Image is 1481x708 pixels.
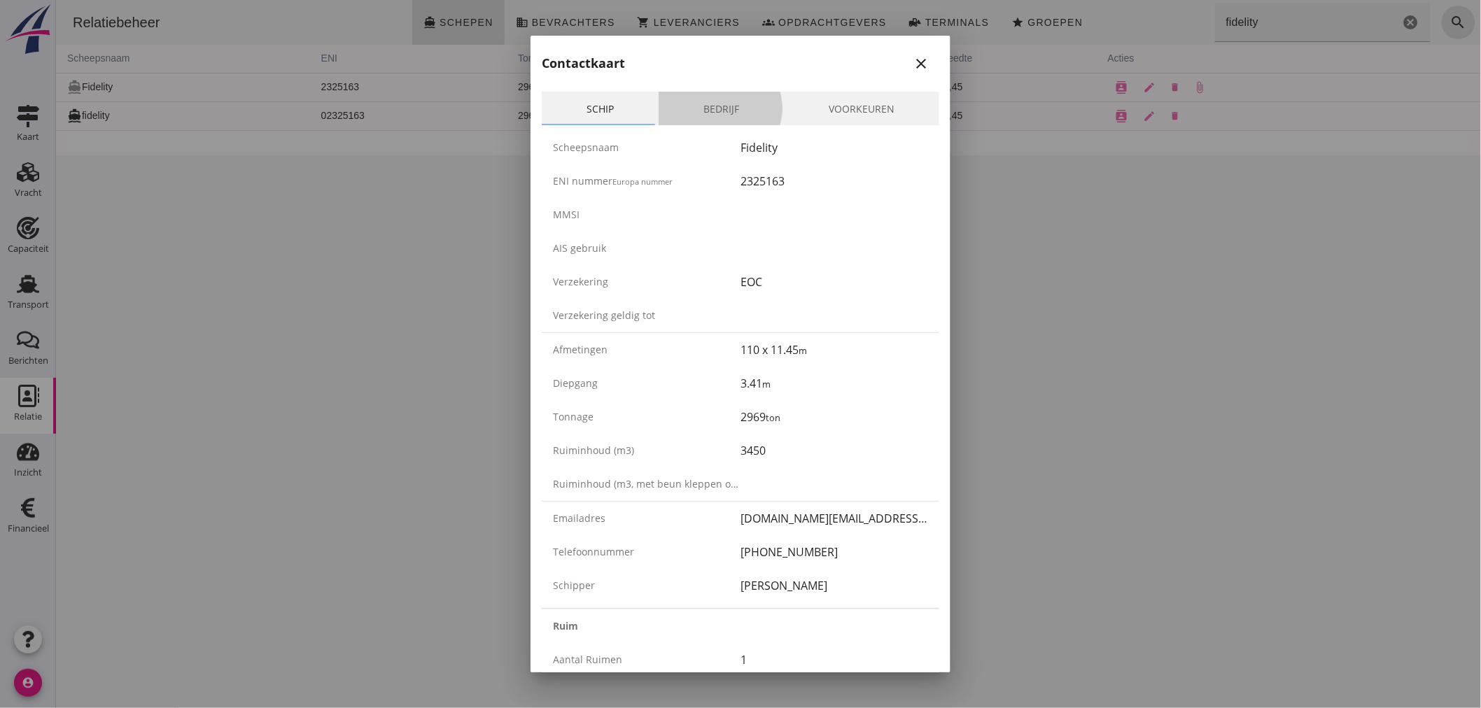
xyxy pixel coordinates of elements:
[762,378,771,390] small: m
[715,101,871,130] td: 110
[553,274,740,289] div: Verzekering
[740,139,928,156] div: Fidelity
[971,17,1027,28] span: Groepen
[553,376,740,390] div: Diepgang
[1114,82,1124,92] i: delete
[254,101,451,130] td: 02325163
[871,101,1041,130] td: 11,45
[1060,110,1072,122] i: contacts
[460,16,472,29] i: business
[553,241,740,255] div: AIS gebruik
[583,73,715,101] td: 3450
[542,54,625,73] h2: Contactkaart
[740,442,928,459] div: 3450
[1088,81,1100,94] i: edit
[582,16,594,29] i: shopping_cart
[740,577,928,594] div: [PERSON_NAME]
[553,409,740,424] div: Tonnage
[542,92,659,125] a: Schip
[612,176,673,187] small: Europa nummer
[871,45,1041,73] th: breedte
[659,92,784,125] a: Bedrijf
[799,344,807,357] small: m
[553,578,740,593] div: Schipper
[766,411,780,424] small: ton
[451,101,583,130] td: 2969
[740,544,928,560] div: [PHONE_NUMBER]
[367,16,380,29] i: directions_boat
[740,173,928,190] div: 2325163
[740,409,928,425] div: 2969
[553,653,622,666] span: Aantal ruimen
[451,73,583,101] td: 2969
[1041,45,1425,73] th: acties
[553,207,740,222] div: MMSI
[1347,14,1363,31] i: Wis Zoeken...
[553,476,740,491] div: Ruiminhoud (m3, met beun kleppen open)
[784,92,939,125] a: Voorkeuren
[722,17,831,28] span: Opdrachtgevers
[475,17,559,28] span: Bevrachters
[1114,111,1124,121] i: delete
[740,510,928,527] div: [DOMAIN_NAME][EMAIL_ADDRESS][DOMAIN_NAME]
[871,73,1041,101] td: 11,45
[1060,81,1072,94] i: contacts
[706,16,719,29] i: groups
[1138,81,1151,94] i: attach_file
[553,174,740,188] div: ENI nummer
[1394,14,1411,31] i: search
[740,651,928,668] div: 1
[6,13,115,32] div: Relatiebeheer
[553,511,740,525] div: Emailadres
[583,45,715,73] th: m3
[383,17,437,28] span: Schepen
[553,140,740,155] div: Scheepsnaam
[597,17,684,28] span: Leveranciers
[11,80,26,94] i: directions_boat
[715,73,871,101] td: 110
[740,341,928,358] div: 110 x 11.45
[451,45,583,73] th: ton
[11,108,26,123] i: directions_boat
[553,443,740,458] div: Ruiminhoud (m3)
[553,618,578,633] strong: Ruim
[913,55,929,72] i: close
[740,375,928,392] div: 3.41
[869,17,934,28] span: Terminals
[955,16,968,29] i: star
[254,73,451,101] td: 2325163
[553,342,740,357] div: Afmetingen
[1088,110,1100,122] i: edit
[553,544,740,559] div: Telefoonnummer
[715,45,871,73] th: lengte
[254,45,451,73] th: ENI
[853,16,866,29] i: front_loader
[553,308,740,323] div: Verzekering geldig tot
[740,274,928,290] div: EOC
